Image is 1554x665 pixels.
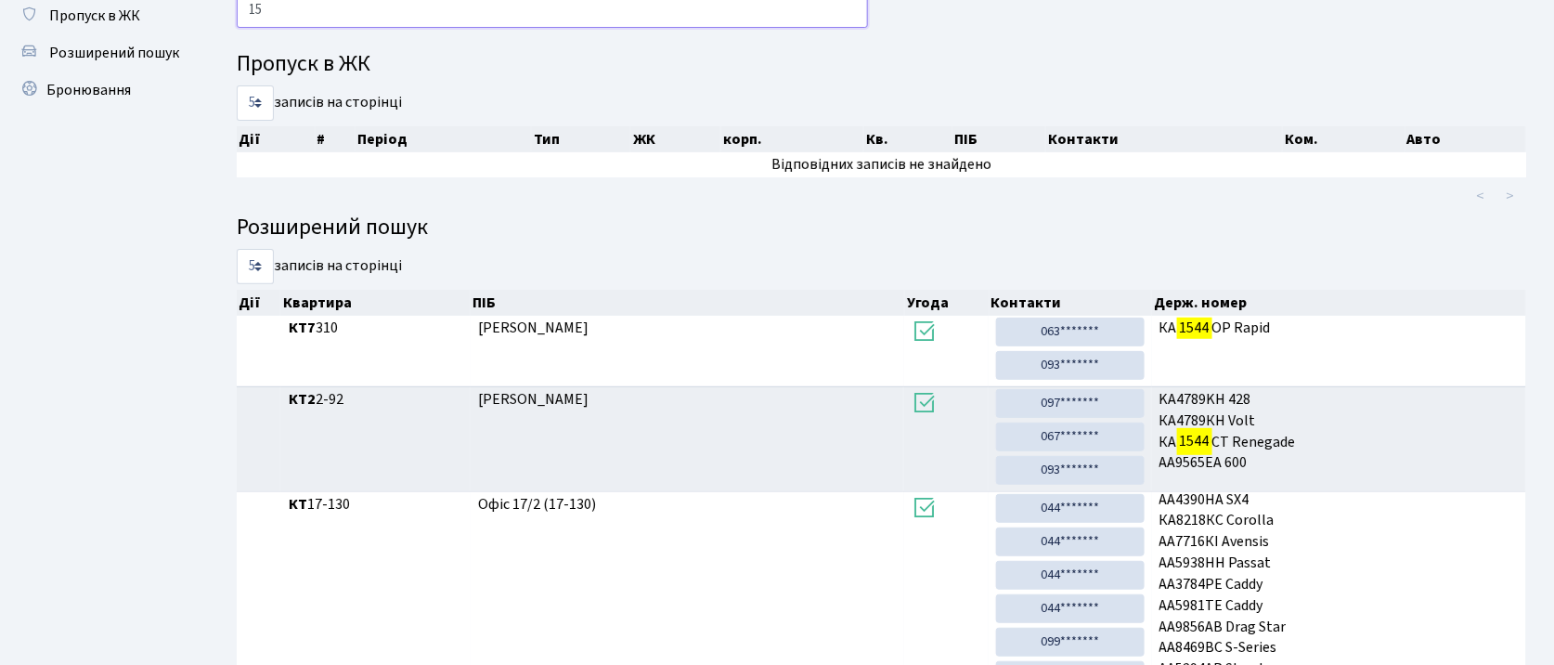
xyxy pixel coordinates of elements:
th: # [316,126,356,152]
th: Авто [1405,126,1527,152]
th: корп. [721,126,865,152]
th: Держ. номер [1152,290,1527,316]
th: ПІБ [471,290,904,316]
td: Відповідних записів не знайдено [237,152,1526,177]
label: записів на сторінці [237,249,402,284]
th: Період [356,126,532,152]
select: записів на сторінці [237,249,274,284]
b: КТ7 [289,318,316,338]
th: Угода [905,290,990,316]
span: Пропуск в ЖК [49,6,140,26]
th: Дії [237,126,316,152]
th: ПІБ [952,126,1046,152]
span: 2-92 [289,389,463,411]
mark: 1544 [1177,428,1212,454]
h4: Пропуск в ЖК [237,51,1526,78]
th: Тип [532,126,631,152]
span: [PERSON_NAME] [478,318,589,338]
span: KA4789KH 428 КА4789КН Volt КА СТ Renegade АА9565ЕА 600 [1159,389,1519,474]
a: Розширений пошук [9,34,195,72]
h4: Розширений пошук [237,215,1526,241]
th: Контакти [1046,126,1283,152]
th: Контакти [990,290,1152,316]
span: 310 [289,318,463,339]
span: [PERSON_NAME] [478,389,589,410]
span: Бронювання [46,80,131,100]
span: 17-130 [289,494,463,515]
span: Розширений пошук [49,43,179,63]
label: записів на сторінці [237,85,402,121]
mark: 1544 [1177,315,1212,341]
span: Офіс 17/2 (17-130) [478,494,596,515]
th: Дії [237,290,281,316]
th: ЖК [631,126,721,152]
b: КТ [289,494,307,515]
b: КТ2 [289,389,316,410]
th: Ком. [1283,126,1405,152]
select: записів на сторінці [237,85,274,121]
th: Кв. [864,126,952,152]
span: КА ОР Rapid [1159,318,1519,339]
th: Квартира [281,290,471,316]
a: Бронювання [9,72,195,109]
